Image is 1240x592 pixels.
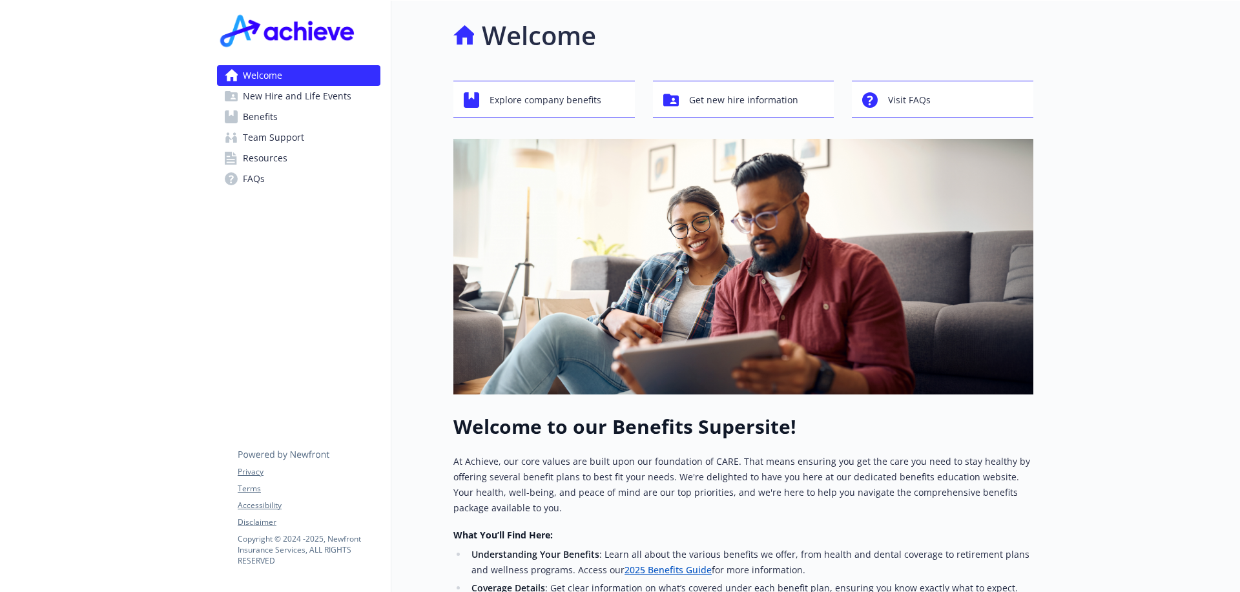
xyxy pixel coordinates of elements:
[238,516,380,528] a: Disclaimer
[238,533,380,566] p: Copyright © 2024 - 2025 , Newfront Insurance Services, ALL RIGHTS RESERVED
[888,88,931,112] span: Visit FAQs
[453,139,1033,394] img: overview page banner
[243,86,351,107] span: New Hire and Life Events
[852,81,1033,118] button: Visit FAQs
[468,547,1033,578] li: : Learn all about the various benefits we offer, from health and dental coverage to retirement pl...
[482,16,596,55] h1: Welcome
[217,168,380,189] a: FAQs
[453,415,1033,438] h1: Welcome to our Benefits Supersite!
[689,88,798,112] span: Get new hire information
[238,466,380,478] a: Privacy
[217,107,380,127] a: Benefits
[625,564,712,576] a: 2025 Benefits Guide
[243,107,278,127] span: Benefits
[453,454,1033,516] p: At Achieve, our core values are built upon our foundation of CARE. That means ensuring you get th...
[471,548,599,560] strong: Understanding Your Benefits
[653,81,834,118] button: Get new hire information
[217,86,380,107] a: New Hire and Life Events
[217,65,380,86] a: Welcome
[453,529,553,541] strong: What You’ll Find Here:
[217,148,380,168] a: Resources
[490,88,601,112] span: Explore company benefits
[217,127,380,148] a: Team Support
[453,81,635,118] button: Explore company benefits
[243,148,287,168] span: Resources
[238,483,380,495] a: Terms
[243,168,265,189] span: FAQs
[243,127,304,148] span: Team Support
[243,65,282,86] span: Welcome
[238,500,380,511] a: Accessibility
